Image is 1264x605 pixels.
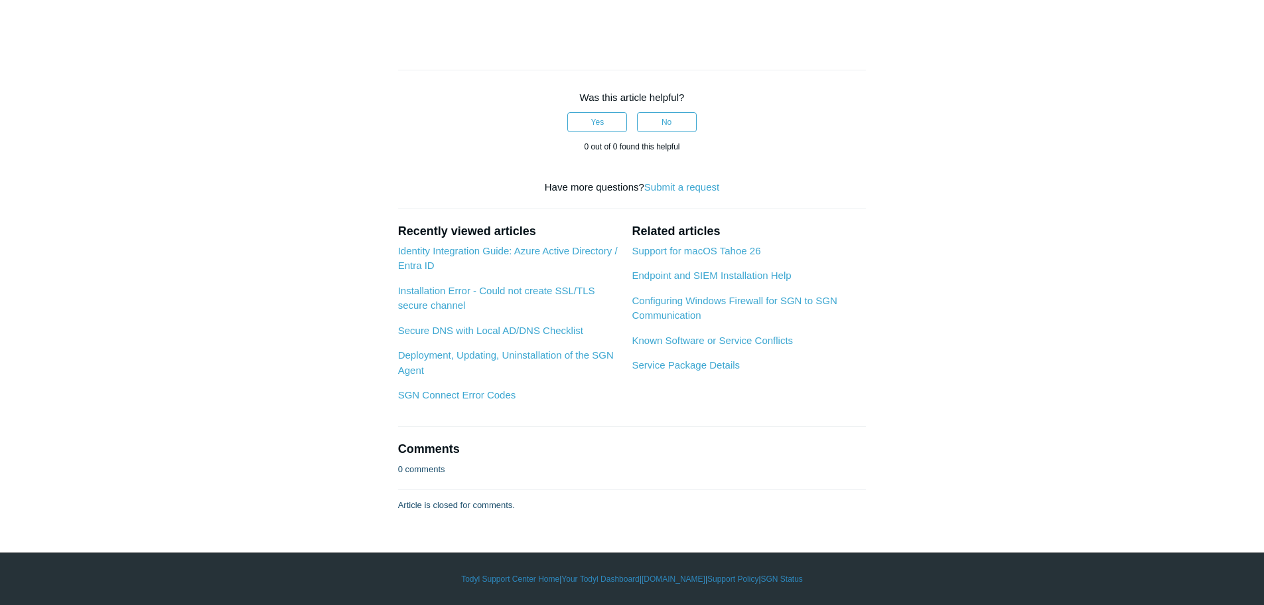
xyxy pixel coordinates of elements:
[632,270,791,281] a: Endpoint and SIEM Installation Help
[761,573,803,585] a: SGN Status
[632,359,740,371] a: Service Package Details
[637,112,697,132] button: This article was not helpful
[398,440,867,458] h2: Comments
[707,573,758,585] a: Support Policy
[247,573,1017,585] div: | | | |
[632,222,866,240] h2: Related articles
[632,295,837,321] a: Configuring Windows Firewall for SGN to SGN Communication
[461,573,559,585] a: Todyl Support Center Home
[561,573,639,585] a: Your Todyl Dashboard
[584,142,679,151] span: 0 out of 0 found this helpful
[398,325,583,336] a: Secure DNS with Local AD/DNS Checklist
[644,181,719,193] a: Submit a request
[398,389,516,400] a: SGN Connect Error Codes
[632,245,760,256] a: Support for macOS Tahoe 26
[398,245,618,272] a: Identity Integration Guide: Azure Active Directory / Entra ID
[642,573,705,585] a: [DOMAIN_NAME]
[398,180,867,195] div: Have more questions?
[398,463,445,476] p: 0 comments
[580,92,685,103] span: Was this article helpful?
[398,349,614,376] a: Deployment, Updating, Uninstallation of the SGN Agent
[567,112,627,132] button: This article was helpful
[398,499,515,512] p: Article is closed for comments.
[398,222,619,240] h2: Recently viewed articles
[398,285,595,311] a: Installation Error - Could not create SSL/TLS secure channel
[632,335,793,346] a: Known Software or Service Conflicts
